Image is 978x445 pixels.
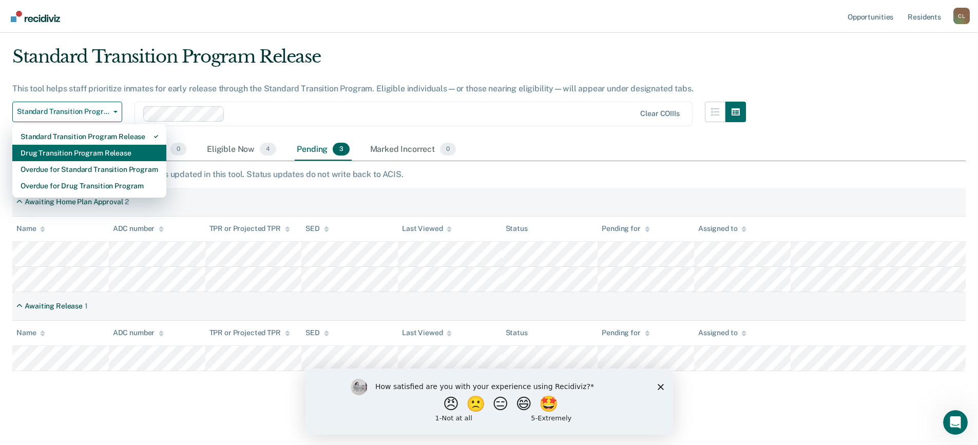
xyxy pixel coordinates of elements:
iframe: Survey by Kim from Recidiviz [305,369,673,435]
div: Assigned to [698,328,746,337]
div: Awaiting Home Plan Approval2 [12,194,133,210]
span: 4 [260,143,276,156]
span: 3 [333,143,349,156]
div: Eligible Now4 [205,139,278,161]
div: C L [953,8,970,24]
div: SED [305,224,329,233]
img: Recidiviz [11,11,60,22]
div: Status [506,328,528,337]
span: Standard Transition Program Release [17,107,109,116]
span: 0 [440,143,456,156]
div: This tool helps staff prioritize inmates for early release through the Standard Transition Progra... [12,84,746,93]
div: ADC number [113,328,164,337]
div: TPR or Projected TPR [209,328,290,337]
div: Drug Transition Program Release [21,145,158,161]
span: 0 [170,143,186,156]
div: Awaiting Release1 [12,298,92,315]
div: TPR or Projected TPR [209,224,290,233]
div: Standard Transition Program Release [21,128,158,145]
div: Awaiting Home Plan Approval [25,198,123,206]
div: SED [305,328,329,337]
iframe: Intercom live chat [943,410,968,435]
button: Profile dropdown button [953,8,970,24]
div: Last Viewed [402,224,452,233]
div: Awaiting Release [25,302,83,311]
div: Pending for [602,224,649,233]
div: Name [16,224,45,233]
div: Pending for [602,328,649,337]
div: Status [506,224,528,233]
div: This tab shows inmates whose status was updated in this tool. Status updates do not write back to... [12,169,966,179]
div: Name [16,328,45,337]
div: Marked Incorrect0 [368,139,458,161]
div: Assigned to [698,224,746,233]
div: Standard Transition Program Release [12,46,746,75]
button: Standard Transition Program Release [12,102,122,122]
div: Overdue for Standard Transition Program [21,161,158,178]
div: Pending3 [295,139,351,161]
div: ADC number [113,224,164,233]
div: Last Viewed [402,328,452,337]
div: Clear COIIIs [640,109,679,118]
div: Overdue for Drug Transition Program [21,178,158,194]
div: 1 [85,302,88,311]
div: 2 [125,198,129,206]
